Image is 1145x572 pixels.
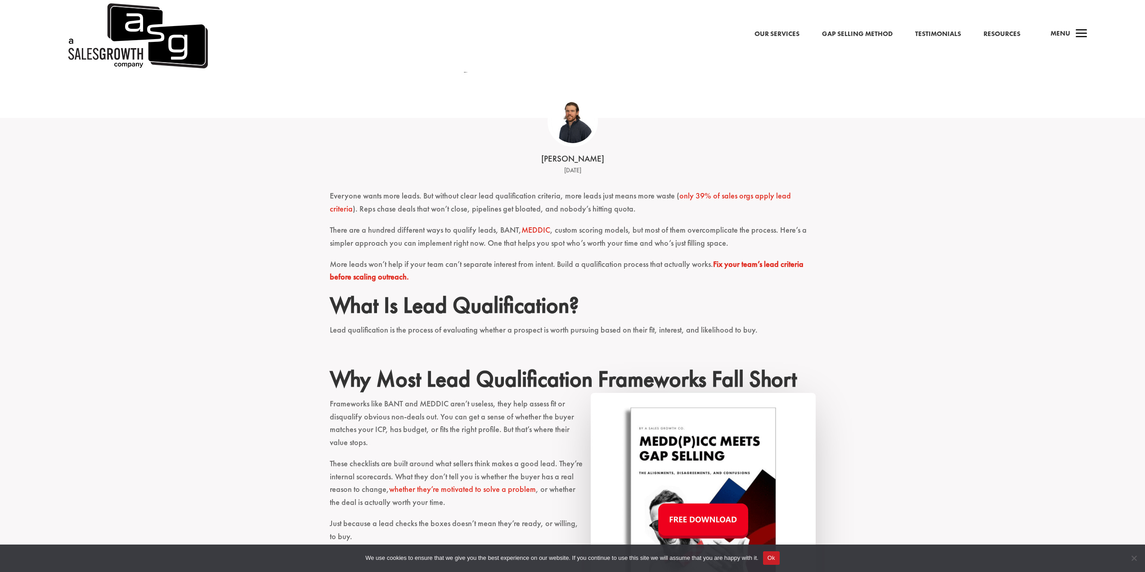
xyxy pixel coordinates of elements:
[754,28,799,40] a: Our Services
[330,189,816,224] p: Everyone wants more leads. But without clear lead qualification criteria, more leads just means m...
[330,258,816,292] p: More leads won’t help if your team can’t separate interest from intent. Build a qualification pro...
[389,484,536,494] a: whether they’re motivated to solve a problem
[330,292,816,323] h2: What Is Lead Qualification?
[330,517,816,551] p: Just because a lead checks the boxes doesn’t mean they’re ready, or willing, to buy.
[521,225,550,235] a: MEDDIC
[365,554,758,563] span: We use cookies to ensure that we give you the best experience on our website. If you continue to ...
[1129,554,1138,563] span: No
[330,457,816,517] p: These checklists are built around what sellers think makes a good lead. They’re internal scorecar...
[330,324,816,345] p: Lead qualification is the process of evaluating whether a prospect is worth pursuing based on the...
[822,28,893,40] a: Gap Selling Method
[1051,29,1070,38] span: Menu
[433,153,712,165] div: [PERSON_NAME]
[330,397,816,457] p: Frameworks like BANT and MEDDIC aren’t useless, they help assess fit or disqualify obvious non-de...
[330,365,816,397] h2: Why Most Lead Qualification Frameworks Fall Short
[433,165,712,176] div: [DATE]
[763,551,780,565] button: Ok
[330,224,816,258] p: There are a hundred different ways to qualify leads, BANT, , custom scoring models, but most of t...
[915,28,961,40] a: Testimonials
[983,28,1020,40] a: Resources
[551,100,594,143] img: ASG Co_alternate lockup (1)
[1073,25,1091,43] span: a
